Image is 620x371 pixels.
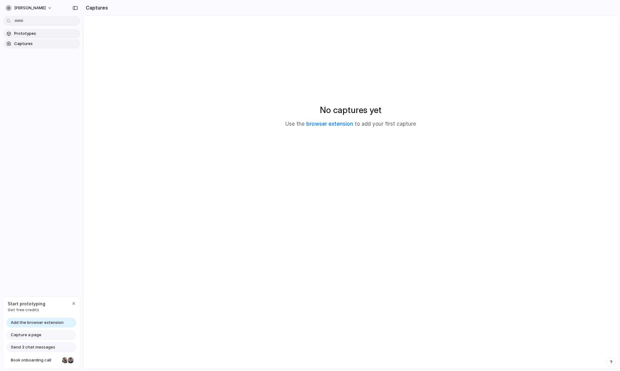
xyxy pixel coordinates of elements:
[3,3,55,13] button: [PERSON_NAME]
[14,31,78,37] span: Prototypes
[11,332,41,338] span: Capture a page
[14,41,78,47] span: Captures
[67,357,74,364] div: Christian Iacullo
[8,300,45,307] span: Start prototyping
[14,5,46,11] span: [PERSON_NAME]
[83,4,108,11] h2: Captures
[3,39,80,48] a: Captures
[11,357,60,363] span: Book onboarding call
[306,121,353,127] a: browser extension
[61,357,69,364] div: Nicole Kubica
[8,307,45,313] span: Get free credits
[285,120,416,128] p: Use the to add your first capture
[3,29,80,38] a: Prototypes
[320,104,382,116] h2: No captures yet
[11,344,55,350] span: Send 3 chat messages
[11,320,64,326] span: Add the browser extension
[6,355,76,365] a: Book onboarding call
